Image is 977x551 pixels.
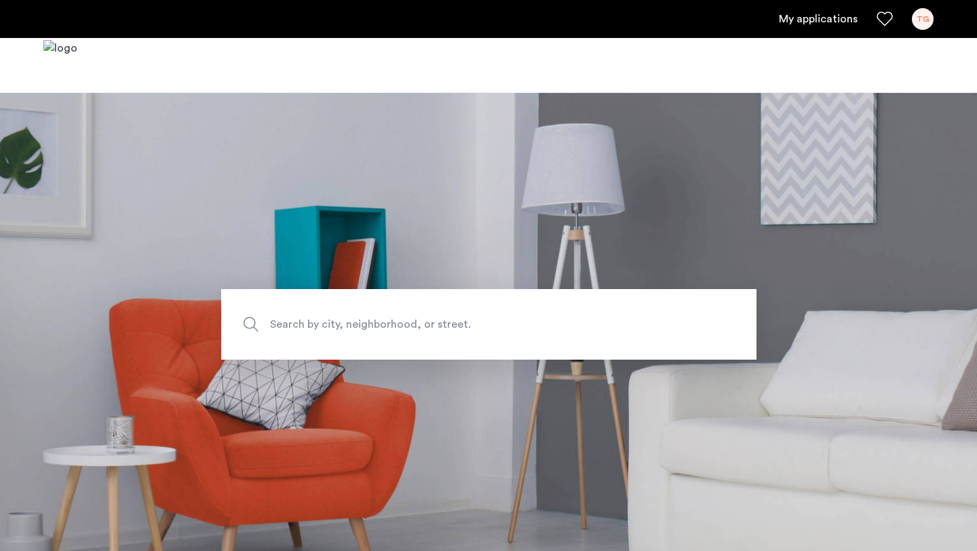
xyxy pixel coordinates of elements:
a: Cazamio logo [43,40,77,91]
div: TG [912,8,934,30]
img: logo [43,40,77,91]
span: Search by city, neighborhood, or street. [270,316,645,334]
a: My application [779,11,858,27]
a: Favorites [877,11,893,27]
input: Apartment Search [221,289,756,360]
